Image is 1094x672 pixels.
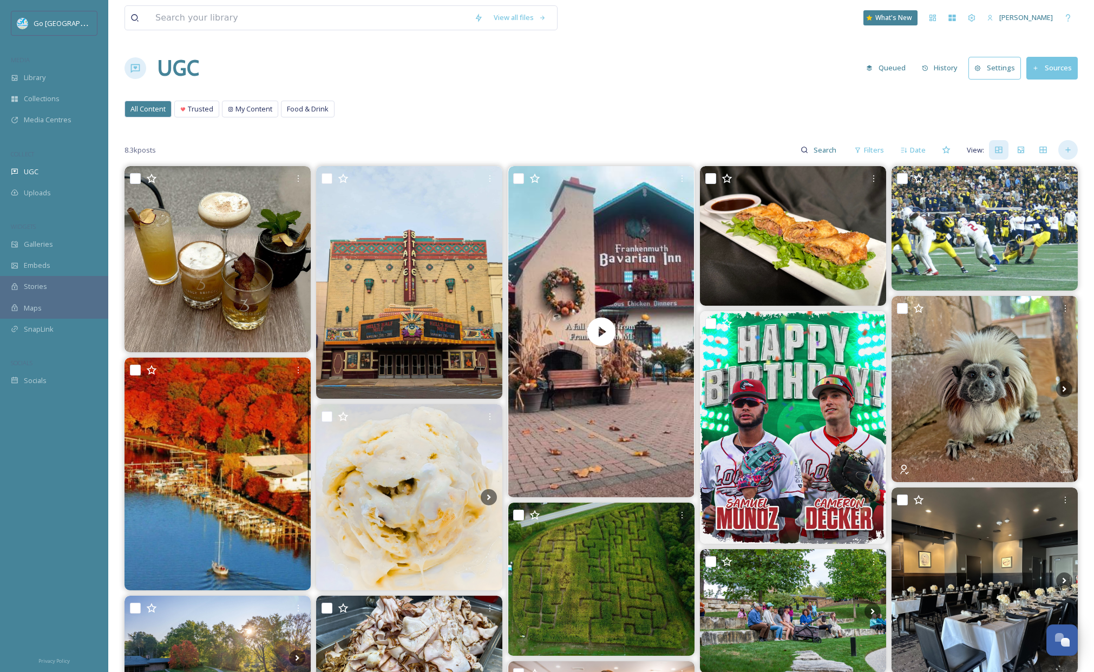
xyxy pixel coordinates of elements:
span: WIDGETS [11,222,36,230]
a: Settings [968,57,1026,79]
button: History [916,57,964,78]
img: Kettle my Kakes: Behind the Scoop addition! Tons of behind the scenes work goes into our deliciou... [316,404,502,590]
span: Galleries [24,239,53,249]
span: SOCIALS [11,359,32,367]
video: Happy Fall everyone! 🍂✨🤍 #frankenmuth #michigan #fall #michigantravel #bavarianinn [508,166,695,497]
span: Food & Drink [287,104,329,114]
span: Filters [864,145,884,155]
img: GoGreatLogo_MISkies_RegionalTrails%20%281%29.png [17,18,28,29]
span: Stories [24,281,47,292]
span: SnapLink [24,324,54,334]
img: Join us in wishing a happy birthday to Samuel Munoz and Cameron Decker! 🥳 [700,311,886,544]
span: Trusted [188,104,213,114]
span: Library [24,73,45,83]
a: [PERSON_NAME] [981,7,1058,28]
input: Search [808,139,843,161]
span: Embeds [24,260,50,271]
img: 🌽 Don’t worry if you lose your way, at least you’ll kernel some good memories! Check out this yea... [508,503,695,656]
span: Uploads [24,188,51,198]
span: Privacy Policy [38,657,70,664]
span: COLLECT [11,150,34,158]
span: Collections [24,94,60,104]
a: View all files [488,7,552,28]
input: Search your library [150,6,469,30]
button: Settings [968,57,1021,79]
span: Socials [24,375,47,386]
a: What's New [863,10,918,25]
span: 8.3k posts [125,145,156,155]
button: Sources [1026,57,1078,79]
button: Open Chat [1046,624,1078,656]
span: All Content [130,104,166,114]
img: thumbnail [508,166,695,497]
img: The moment you’ve all been waiting for… and honestly, same. 🥃🍁 [125,166,311,352]
a: Queued [861,57,916,78]
img: Saugatuck Mi in the fall . Gorgeous . There are so many cities to visit in Michigan: autumn is pe... [125,358,311,590]
span: UGC [24,167,38,177]
img: Big Ten Co-Special Teams Player of the Week Michigan kicker Dominic Zvada dominiczvada was 3 for ... [892,166,1078,291]
span: Go [GEOGRAPHIC_DATA] [34,18,114,28]
button: Queued [861,57,911,78]
a: UGC [157,52,199,84]
span: View: [967,145,984,155]
a: History [916,57,969,78]
img: These pulled pork egg rolls are the perfect start to your meal at Slo’ Bones! [700,166,886,306]
span: [PERSON_NAME] [999,12,1053,22]
span: Maps [24,303,42,313]
img: We’re counting down to one of Downtown Bay City’s most exciting weekends, the Hell's Half Mile Fi... [316,166,502,399]
span: My Content [235,104,272,114]
span: Date [910,145,926,155]
span: Media Centres [24,115,71,125]
img: 🐵 Today is 𝐈𝐧𝐭𝐞𝐫𝐧𝐚𝐭𝐢𝐨𝐧𝐚𝐥 𝐓𝐚𝐦𝐚𝐫𝐢𝐧 𝐃𝐚𝐲!!! Here is to our two energetic and curious Cotton-top Tamar... [892,296,1078,482]
span: MEDIA [11,56,30,64]
a: Privacy Policy [38,654,70,667]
